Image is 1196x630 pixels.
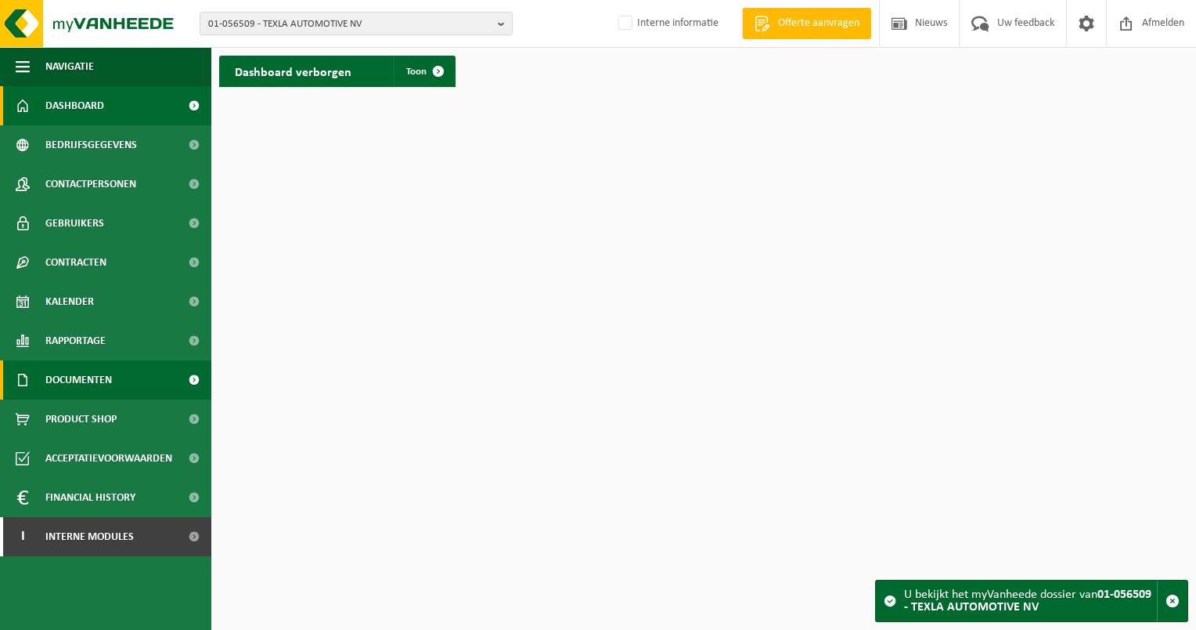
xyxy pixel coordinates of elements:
span: Acceptatievoorwaarden [45,439,172,478]
span: Offerte aanvragen [774,16,863,31]
span: Contracten [45,243,106,282]
a: Toon [394,56,454,87]
span: Gebruikers [45,204,104,243]
a: Offerte aanvragen [742,8,871,39]
span: Toon [406,67,427,77]
span: Financial History [45,478,135,517]
span: Documenten [45,360,112,400]
span: Bedrijfsgegevens [45,125,137,165]
h2: Dashboard verborgen [219,56,367,86]
button: 01-056509 - TEXLA AUTOMOTIVE NV [200,12,513,35]
span: I [16,517,30,556]
span: Dashboard [45,86,104,125]
span: Navigatie [45,47,94,86]
span: Kalender [45,282,94,321]
span: Product Shop [45,400,117,439]
strong: 01-056509 - TEXLA AUTOMOTIVE NV [904,588,1151,614]
span: Rapportage [45,321,106,360]
label: Interne informatie [615,12,719,35]
span: 01-056509 - TEXLA AUTOMOTIVE NV [208,13,492,36]
span: Contactpersonen [45,165,136,204]
div: U bekijkt het myVanheede dossier van [904,581,1157,621]
span: Interne modules [45,517,134,556]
